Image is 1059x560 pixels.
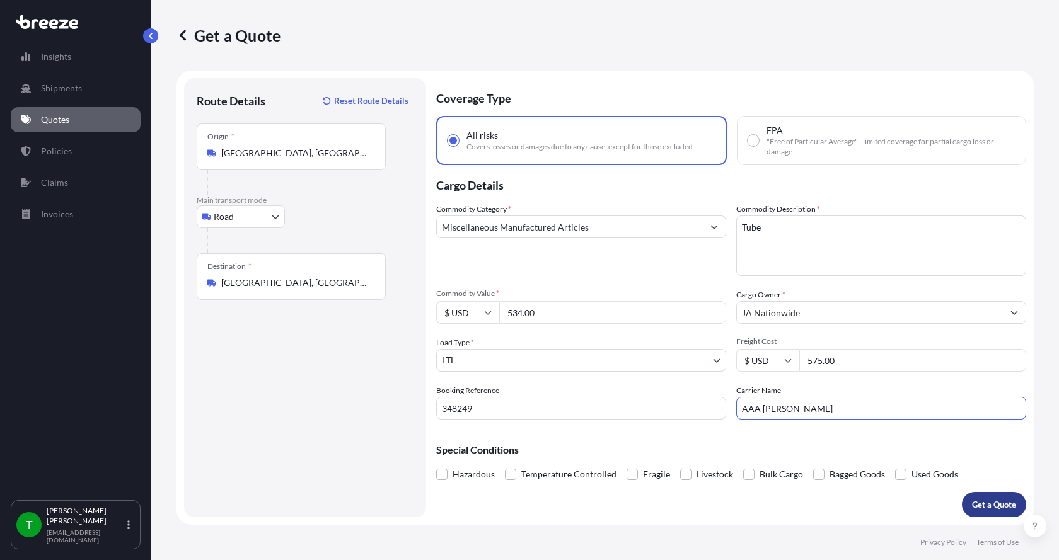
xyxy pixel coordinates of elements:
[197,205,285,228] button: Select transport
[197,195,414,205] p: Main transport mode
[176,25,281,45] p: Get a Quote
[47,506,125,526] p: [PERSON_NAME] [PERSON_NAME]
[799,349,1026,372] input: Enter amount
[521,465,616,484] span: Temperature Controlled
[830,465,885,484] span: Bagged Goods
[41,176,68,189] p: Claims
[221,147,370,159] input: Origin
[437,215,703,238] input: Select a commodity type
[697,465,733,484] span: Livestock
[26,518,33,531] span: T
[207,261,252,271] div: Destination
[911,465,958,484] span: Used Goods
[736,289,785,301] label: Cargo Owner
[736,384,781,397] label: Carrier Name
[920,537,966,547] a: Privacy Policy
[207,132,234,142] div: Origin
[767,137,1016,157] span: "Free of Particular Average" - limited coverage for partial cargo loss or damage
[436,445,1026,455] p: Special Conditions
[760,465,803,484] span: Bulk Cargo
[703,215,726,238] button: Show suggestions
[466,142,693,152] span: Covers losses or damages due to any cause, except for those excluded
[197,93,265,108] p: Route Details
[11,202,141,227] a: Invoices
[436,384,499,397] label: Booking Reference
[316,91,414,111] button: Reset Route Details
[41,82,82,94] p: Shipments
[767,124,783,137] span: FPA
[436,203,511,215] label: Commodity Category
[736,336,1026,346] span: Freight Cost
[448,135,459,146] input: All risksCovers losses or damages due to any cause, except for those excluded
[221,277,370,289] input: Destination
[972,498,1016,511] p: Get a Quote
[436,78,1026,116] p: Coverage Type
[436,349,726,372] button: LTL
[47,529,125,544] p: [EMAIL_ADDRESS][DOMAIN_NAME]
[41,113,69,126] p: Quotes
[499,301,726,324] input: Type amount
[962,492,1026,517] button: Get a Quote
[436,397,726,420] input: Your internal reference
[11,44,141,69] a: Insights
[11,139,141,164] a: Policies
[643,465,670,484] span: Fragile
[41,50,71,63] p: Insights
[453,465,495,484] span: Hazardous
[11,107,141,132] a: Quotes
[736,397,1026,420] input: Enter name
[436,336,474,349] span: Load Type
[41,145,72,157] p: Policies
[214,210,234,223] span: Road
[11,76,141,101] a: Shipments
[41,208,73,220] p: Invoices
[442,354,455,367] span: LTL
[736,203,820,215] label: Commodity Description
[466,129,498,142] span: All risks
[436,165,1026,203] p: Cargo Details
[737,301,1003,324] input: Full name
[1003,301,1026,324] button: Show suggestions
[436,289,726,299] span: Commodity Value
[334,94,408,107] p: Reset Route Details
[748,135,759,146] input: FPA"Free of Particular Average" - limited coverage for partial cargo loss or damage
[11,170,141,195] a: Claims
[976,537,1019,547] a: Terms of Use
